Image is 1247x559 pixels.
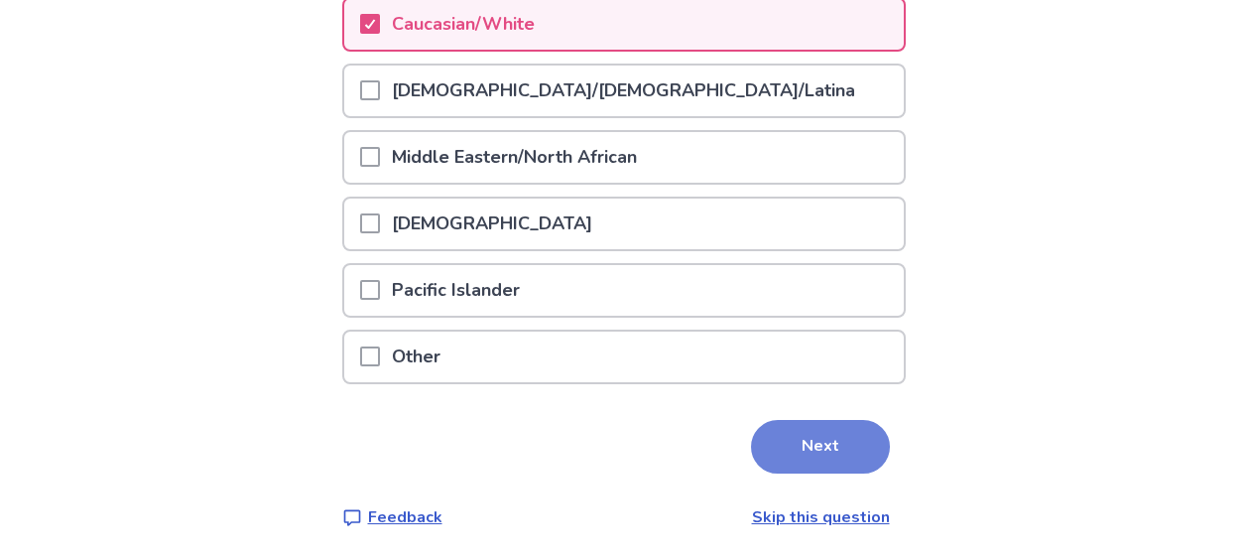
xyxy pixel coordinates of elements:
[380,199,604,249] p: [DEMOGRAPHIC_DATA]
[342,505,442,529] a: Feedback
[751,420,890,474] button: Next
[380,66,867,116] p: [DEMOGRAPHIC_DATA]/[DEMOGRAPHIC_DATA]/Latina
[368,505,442,529] p: Feedback
[380,332,452,382] p: Other
[752,506,890,528] a: Skip this question
[380,132,649,183] p: Middle Eastern/North African
[380,265,532,316] p: Pacific Islander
